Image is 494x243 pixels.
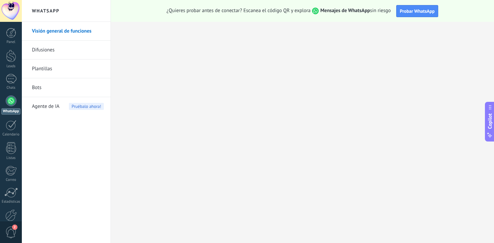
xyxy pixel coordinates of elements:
[1,178,21,182] div: Correo
[32,97,104,116] a: Agente de IA Pruébalo ahora!
[32,78,104,97] a: Bots
[22,41,111,59] li: Difusiones
[1,108,20,115] div: WhatsApp
[32,97,59,116] span: Agente de IA
[487,113,493,129] span: Copilot
[400,8,435,14] span: Probar WhatsApp
[69,103,104,110] span: Pruébalo ahora!
[1,200,21,204] div: Estadísticas
[167,7,391,14] span: ¿Quieres probar antes de conectar? Escanea el código QR y explora sin riesgo
[1,64,21,69] div: Leads
[1,86,21,90] div: Chats
[22,59,111,78] li: Plantillas
[12,225,17,230] span: 2
[396,5,439,17] button: Probar WhatsApp
[22,78,111,97] li: Bots
[32,59,104,78] a: Plantillas
[22,22,111,41] li: Visión general de funciones
[32,41,104,59] a: Difusiones
[32,22,104,41] a: Visión general de funciones
[1,156,21,160] div: Listas
[1,40,21,44] div: Panel
[22,97,111,116] li: Agente de IA
[320,7,370,14] strong: Mensajes de WhatsApp
[1,132,21,137] div: Calendario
